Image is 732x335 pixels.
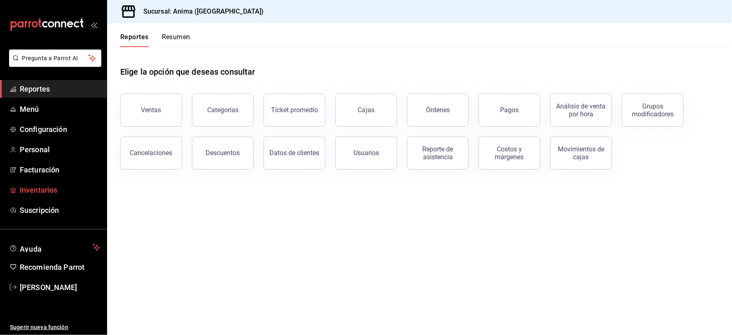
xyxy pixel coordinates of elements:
[412,145,463,161] div: Reporte de asistencia
[207,106,239,114] div: Categorías
[335,137,397,170] button: Usuarios
[20,205,100,216] span: Suscripción
[91,21,97,28] button: open_drawer_menu
[358,105,375,115] div: Cajas
[20,144,100,155] span: Personal
[20,83,100,94] span: Reportes
[407,94,469,127] button: Órdenes
[141,106,161,114] div: Ventas
[192,137,254,170] button: Descuentos
[271,106,318,114] div: Ticket promedio
[120,66,255,78] h1: Elige la opción que deseas consultar
[162,33,190,47] button: Resumen
[479,94,540,127] button: Pagos
[20,104,100,115] span: Menú
[22,54,89,63] span: Pregunta a Parrot AI
[130,149,173,157] div: Cancelaciones
[9,50,101,67] button: Pregunta a Parrot AI
[10,323,100,332] span: Sugerir nueva función
[426,106,450,114] div: Órdenes
[550,137,612,170] button: Movimientos de cajas
[20,262,100,273] span: Recomienda Parrot
[264,94,325,127] button: Ticket promedio
[120,33,190,47] div: navigation tabs
[353,149,379,157] div: Usuarios
[556,145,607,161] div: Movimientos de cajas
[264,137,325,170] button: Datos de clientes
[407,137,469,170] button: Reporte de asistencia
[550,94,612,127] button: Análisis de venta por hora
[20,124,100,135] span: Configuración
[137,7,264,17] h3: Sucursal: Anima ([GEOGRAPHIC_DATA])
[622,94,684,127] button: Grupos modificadores
[479,137,540,170] button: Costos y márgenes
[20,282,100,293] span: [PERSON_NAME]
[120,33,149,47] button: Reportes
[206,149,240,157] div: Descuentos
[500,106,519,114] div: Pagos
[484,145,535,161] div: Costos y márgenes
[20,164,100,175] span: Facturación
[192,94,254,127] button: Categorías
[6,60,101,68] a: Pregunta a Parrot AI
[120,94,182,127] button: Ventas
[20,243,89,252] span: Ayuda
[20,184,100,196] span: Inventarios
[335,94,397,127] a: Cajas
[270,149,320,157] div: Datos de clientes
[627,102,678,118] div: Grupos modificadores
[120,137,182,170] button: Cancelaciones
[556,102,607,118] div: Análisis de venta por hora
